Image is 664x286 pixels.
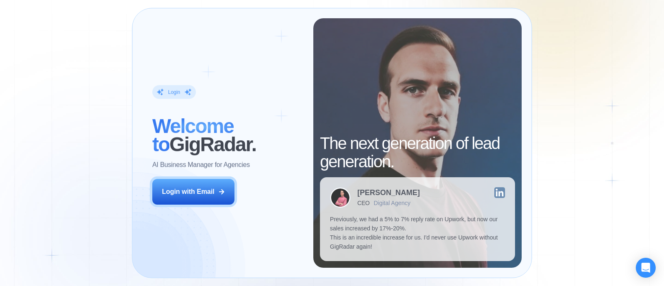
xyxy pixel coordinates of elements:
[152,160,250,169] p: AI Business Manager for Agencies
[162,187,215,196] div: Login with Email
[357,200,369,206] div: CEO
[357,189,420,196] div: [PERSON_NAME]
[330,215,505,251] p: Previously, we had a 5% to 7% reply rate on Upwork, but now our sales increased by 17%-20%. This ...
[168,89,180,95] div: Login
[374,200,410,206] div: Digital Agency
[152,115,234,155] span: Welcome to
[152,179,234,205] button: Login with Email
[152,117,303,154] h2: ‍ GigRadar.
[636,258,656,278] div: Open Intercom Messenger
[320,134,515,171] h2: The next generation of lead generation.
